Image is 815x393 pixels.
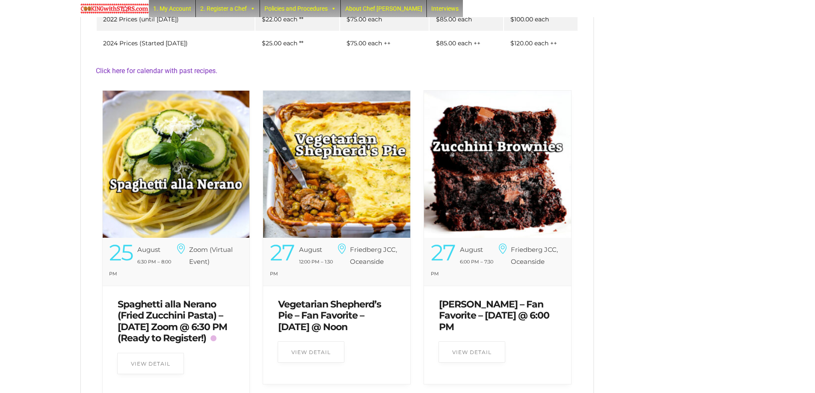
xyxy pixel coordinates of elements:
div: $100.00 each [510,16,571,22]
a: View Detail [117,353,184,374]
div: $22.00 each ** [262,16,332,22]
h6: Friedberg JCC, Oceanside [511,244,558,267]
a: Click here for calendar with past recipes. [96,67,217,75]
div: August [137,244,160,255]
div: $120.00 each ++ [510,40,571,46]
div: 2022 Prices (until [DATE]) [103,16,249,22]
img: Chef Paula's Cooking With Stars [80,3,149,14]
div: August [299,244,322,255]
div: $85.00 each [436,16,497,22]
div: 25 [109,244,133,261]
a: [PERSON_NAME] – Fan Favorite – [DATE] @ 6:00 PM [439,298,549,333]
div: 27 [270,244,294,261]
div: $75.00 each ++ [347,40,422,46]
div: 27 [431,244,455,261]
div: 6:30 PM – 8:00 PM [109,256,176,280]
div: 2024 Prices (Started [DATE]) [103,40,249,46]
div: $85.00 each ++ [436,40,497,46]
h6: Zoom (Virtual Event) [189,244,233,267]
a: Spaghetti alla Nerano (Fried Zucchini Pasta) – [DATE] Zoom @ 6:30 PM (Ready to Register!) [118,298,227,344]
div: $75.00 each [347,16,422,22]
a: View Detail [278,341,344,363]
div: $25.00 each ** [262,40,332,46]
a: View Detail [439,341,505,363]
div: 12:00 PM – 1:30 PM [270,256,337,280]
div: August [460,244,483,255]
div: 6:00 PM – 7:30 PM [431,256,498,280]
a: Vegetarian Shepherd’s Pie – Fan Favorite – [DATE] @ Noon [278,298,381,333]
h6: Friedberg JCC, Oceanside [350,244,397,267]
